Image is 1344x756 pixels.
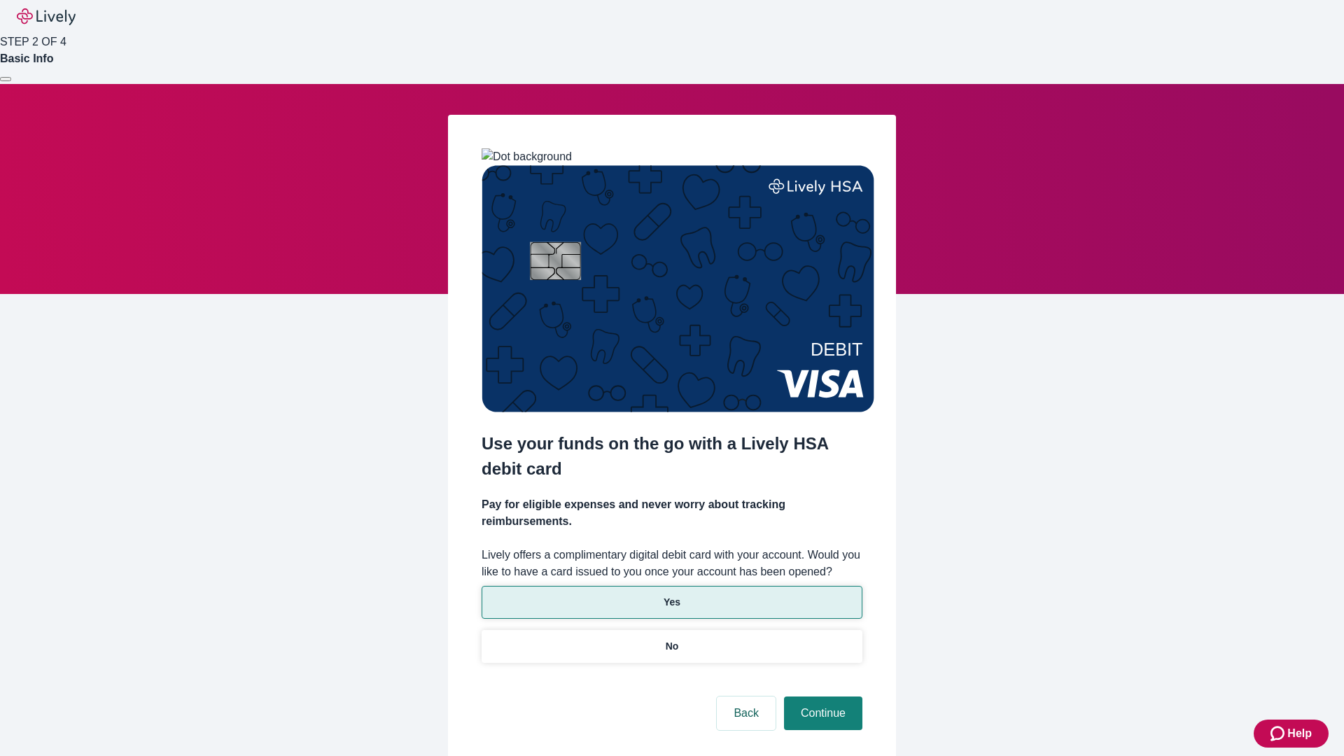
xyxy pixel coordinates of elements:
[717,696,776,730] button: Back
[666,639,679,654] p: No
[664,595,680,610] p: Yes
[784,696,862,730] button: Continue
[1287,725,1312,742] span: Help
[482,431,862,482] h2: Use your funds on the go with a Lively HSA debit card
[1254,720,1329,748] button: Zendesk support iconHelp
[17,8,76,25] img: Lively
[482,148,572,165] img: Dot background
[482,496,862,530] h4: Pay for eligible expenses and never worry about tracking reimbursements.
[482,586,862,619] button: Yes
[482,165,874,412] img: Debit card
[482,630,862,663] button: No
[1270,725,1287,742] svg: Zendesk support icon
[482,547,862,580] label: Lively offers a complimentary digital debit card with your account. Would you like to have a card...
